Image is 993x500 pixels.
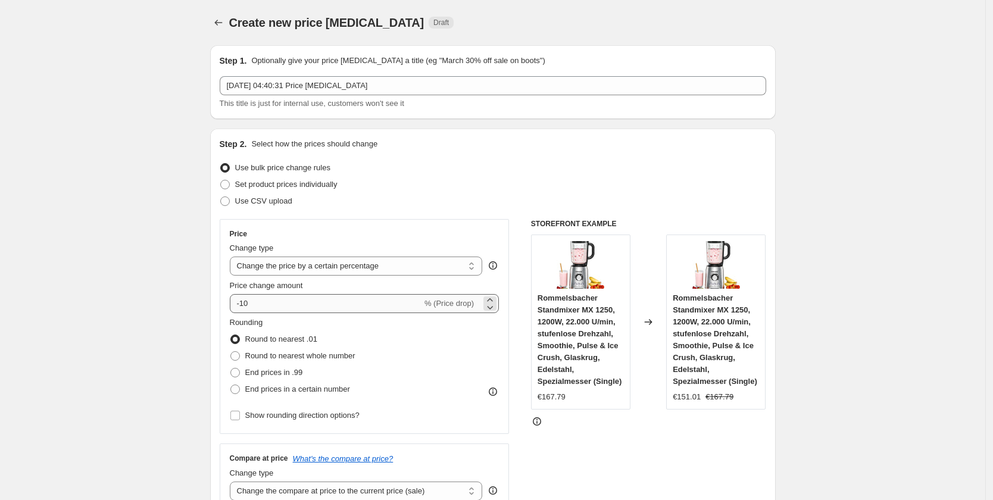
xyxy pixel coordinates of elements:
img: 616taCTPkkL._AC_SL1306_80x.jpg [557,241,604,289]
span: Change type [230,468,274,477]
span: End prices in .99 [245,368,303,377]
span: Create new price [MEDICAL_DATA] [229,16,424,29]
span: This title is just for internal use, customers won't see it [220,99,404,108]
span: Set product prices individually [235,180,338,189]
span: End prices in a certain number [245,385,350,393]
h3: Compare at price [230,454,288,463]
span: % (Price drop) [424,299,474,308]
span: Draft [433,18,449,27]
span: Price change amount [230,281,303,290]
div: help [487,485,499,496]
span: Round to nearest .01 [245,335,317,343]
span: Rommelsbacher Standmixer MX 1250, 1200W, 22.000 U/min, stufenlose Drehzahl, Smoothie, Pulse & Ice... [673,293,757,386]
span: Change type [230,243,274,252]
div: help [487,260,499,271]
span: Round to nearest whole number [245,351,355,360]
input: 30% off holiday sale [220,76,766,95]
div: €167.79 [538,391,566,403]
span: Show rounding direction options? [245,411,360,420]
div: €151.01 [673,391,701,403]
span: Use bulk price change rules [235,163,330,172]
img: 616taCTPkkL._AC_SL1306_80x.jpg [692,241,740,289]
p: Optionally give your price [MEDICAL_DATA] a title (eg "March 30% off sale on boots") [251,55,545,67]
button: What's the compare at price? [293,454,394,463]
h2: Step 1. [220,55,247,67]
h6: STOREFRONT EXAMPLE [531,219,766,229]
strike: €167.79 [705,391,733,403]
p: Select how the prices should change [251,138,377,150]
input: -15 [230,294,422,313]
span: Use CSV upload [235,196,292,205]
h2: Step 2. [220,138,247,150]
span: Rounding [230,318,263,327]
span: Rommelsbacher Standmixer MX 1250, 1200W, 22.000 U/min, stufenlose Drehzahl, Smoothie, Pulse & Ice... [538,293,622,386]
button: Price change jobs [210,14,227,31]
h3: Price [230,229,247,239]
